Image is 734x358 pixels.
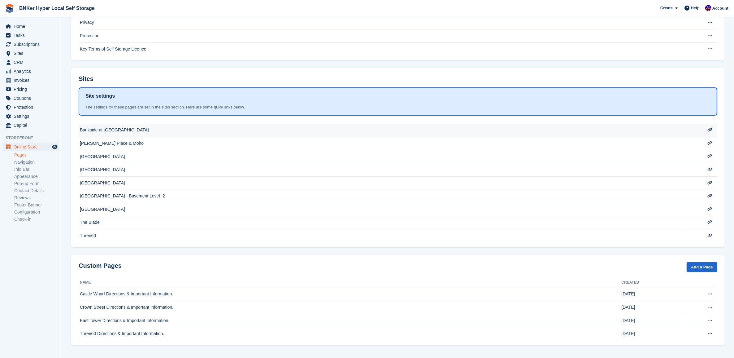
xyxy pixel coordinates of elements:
td: East Tower Directions & Important Information. [79,314,622,327]
a: menu [3,58,59,67]
a: Info Bar [14,166,59,172]
span: Create [660,5,673,11]
h1: Site settings [85,92,115,100]
th: Created [622,278,685,288]
a: Navigation [14,159,59,165]
a: Footer Banner [14,202,59,208]
a: menu [3,143,59,151]
h2: Custom Pages [79,262,122,269]
th: Name [79,278,622,288]
span: Subscriptions [14,40,51,49]
a: Reviews [14,195,59,201]
td: [GEOGRAPHIC_DATA] [79,150,685,163]
td: Three60 [79,229,685,242]
a: Pages [14,152,59,158]
span: Sites [14,49,51,58]
a: menu [3,103,59,112]
td: [DATE] [622,288,685,301]
a: Add a Page [687,262,717,272]
td: [GEOGRAPHIC_DATA] [79,163,685,177]
a: Appearance [14,174,59,179]
td: [PERSON_NAME] Place & Moho [79,137,685,150]
a: menu [3,22,59,31]
a: menu [3,67,59,76]
td: Castle Wharf Directions & Important Information. [79,288,622,301]
h2: Sites [79,75,93,82]
a: menu [3,76,59,85]
span: CRM [14,58,51,67]
a: Pop-up Form [14,181,59,187]
span: Home [14,22,51,31]
a: menu [3,31,59,40]
a: Configuration [14,209,59,215]
img: David Fricker [705,5,711,11]
span: Help [691,5,700,11]
span: Invoices [14,76,51,85]
a: menu [3,112,59,121]
td: The Blade [79,216,685,229]
span: Capital [14,121,51,130]
div: The settings for these pages are set in the sites section. Here are some quick links below. [85,104,710,110]
a: menu [3,85,59,94]
a: menu [3,40,59,49]
td: [DATE] [622,314,685,327]
span: Protection [14,103,51,112]
td: Protection [79,29,685,43]
td: Bankside at [GEOGRAPHIC_DATA] [79,124,685,137]
a: menu [3,121,59,130]
td: [DATE] [622,301,685,314]
span: Online Store [14,143,51,151]
a: menu [3,94,59,103]
span: Tasks [14,31,51,40]
a: menu [3,49,59,58]
a: Preview store [51,143,59,151]
img: stora-icon-8386f47178a22dfd0bd8f6a31ec36ba5ce8667c1dd55bd0f319d3a0aa187defe.svg [5,4,14,13]
a: Check-in [14,216,59,222]
td: [GEOGRAPHIC_DATA] [79,203,685,216]
td: Three60 Directions & Important Information. [79,327,622,340]
td: [GEOGRAPHIC_DATA] - Basement Level -2 [79,190,685,203]
span: Pricing [14,85,51,94]
span: Analytics [14,67,51,76]
span: Account [712,5,728,11]
td: [GEOGRAPHIC_DATA] [79,176,685,190]
td: [DATE] [622,327,685,340]
a: BNKer Hyper Local Self Storage [17,3,97,13]
span: Settings [14,112,51,121]
td: Crown Street Directions & Important Information. [79,301,622,314]
span: Storefront [6,135,62,141]
td: Key Terms of Self Storage Licence [79,42,685,55]
td: Privacy [79,16,685,29]
span: Coupons [14,94,51,103]
a: Contact Details [14,188,59,194]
